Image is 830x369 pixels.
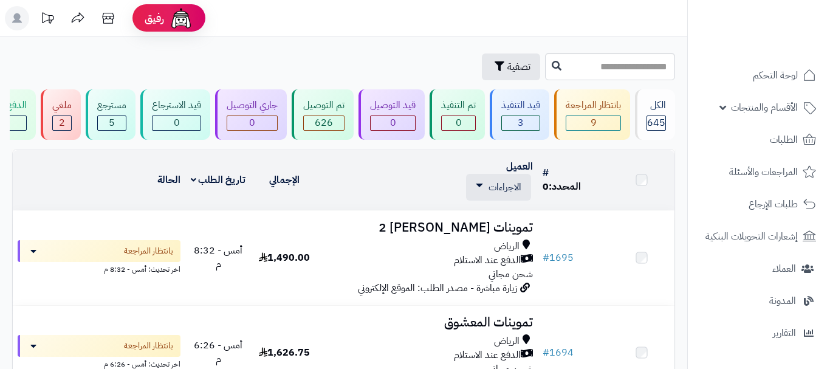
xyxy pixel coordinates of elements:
a: تم التوصيل 626 [289,89,356,140]
div: بانتظار المراجعة [566,98,621,112]
span: الدفع عند الاستلام [454,253,521,267]
span: 0 [543,179,549,194]
span: المراجعات والأسئلة [729,164,798,181]
span: 1,626.75 [259,345,310,360]
span: 626 [315,116,333,130]
div: 9 [566,116,620,130]
span: التقارير [773,325,796,342]
span: 3 [518,116,524,130]
div: قيد التوصيل [370,98,416,112]
a: ملغي 2 [38,89,83,140]
span: الطلبات [770,131,798,148]
div: 0 [371,116,415,130]
h3: تموينات المعشوق [322,316,533,329]
span: بانتظار المراجعة [124,245,173,257]
a: تم التنفيذ 0 [427,89,487,140]
div: اخر تحديث: أمس - 8:32 م [18,262,180,275]
a: طلبات الإرجاع [695,190,823,219]
a: التقارير [695,319,823,348]
span: تصفية [507,60,530,74]
a: #1694 [543,345,574,360]
a: إشعارات التحويلات البنكية [695,222,823,251]
span: الرياض [494,334,520,348]
span: طلبات الإرجاع [749,196,798,213]
span: زيارة مباشرة - مصدر الطلب: الموقع الإلكتروني [358,281,517,295]
div: المحدد: [543,180,603,194]
span: رفيق [145,11,164,26]
a: قيد التنفيذ 3 [487,89,552,140]
span: 0 [390,116,396,130]
span: أمس - 8:32 م [194,243,242,272]
span: المدونة [769,292,796,309]
a: #1695 [543,250,574,265]
span: # [543,250,549,265]
a: الكل645 [633,89,677,140]
div: الكل [647,98,666,112]
div: 2 [53,116,71,130]
div: 0 [442,116,475,130]
a: تحديثات المنصة [32,6,63,33]
a: # [543,165,549,180]
a: قيد الاسترجاع 0 [138,89,213,140]
div: ملغي [52,98,72,112]
a: العميل [506,159,533,174]
a: العملاء [695,254,823,283]
a: الحالة [157,173,180,187]
span: 0 [249,116,255,130]
div: 0 [227,116,277,130]
button: تصفية [482,53,540,80]
div: تم التنفيذ [441,98,476,112]
div: قيد الاسترجاع [152,98,201,112]
span: لوحة التحكم [753,67,798,84]
a: قيد التوصيل 0 [356,89,427,140]
span: شحن مجاني [489,267,533,281]
a: تاريخ الطلب [191,173,246,187]
div: 626 [304,116,344,130]
div: 0 [153,116,201,130]
img: ai-face.png [169,6,193,30]
span: 1,490.00 [259,250,310,265]
a: الاجراءات [476,180,521,195]
a: مسترجع 5 [83,89,138,140]
h3: تموينات [PERSON_NAME] 2 [322,221,533,235]
span: 0 [456,116,462,130]
div: جاري التوصيل [227,98,278,112]
span: الاجراءات [489,180,521,195]
div: قيد التنفيذ [501,98,540,112]
span: أمس - 6:26 م [194,338,242,367]
a: بانتظار المراجعة 9 [552,89,633,140]
div: 5 [98,116,126,130]
span: 9 [591,116,597,130]
div: مسترجع [97,98,126,112]
div: 3 [502,116,540,130]
span: بانتظار المراجعة [124,340,173,352]
img: logo-2.png [747,33,818,58]
div: تم التوصيل [303,98,345,112]
span: # [543,345,549,360]
a: الطلبات [695,125,823,154]
a: لوحة التحكم [695,61,823,90]
a: الإجمالي [269,173,300,187]
span: 0 [174,116,180,130]
span: 645 [647,116,665,130]
span: 5 [109,116,115,130]
span: 2 [59,116,65,130]
a: المدونة [695,286,823,316]
span: العملاء [772,260,796,277]
span: الدفع عند الاستلام [454,348,521,362]
span: الأقسام والمنتجات [731,99,798,116]
a: جاري التوصيل 0 [213,89,289,140]
span: إشعارات التحويلات البنكية [705,228,798,245]
a: المراجعات والأسئلة [695,157,823,187]
span: الرياض [494,240,520,253]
